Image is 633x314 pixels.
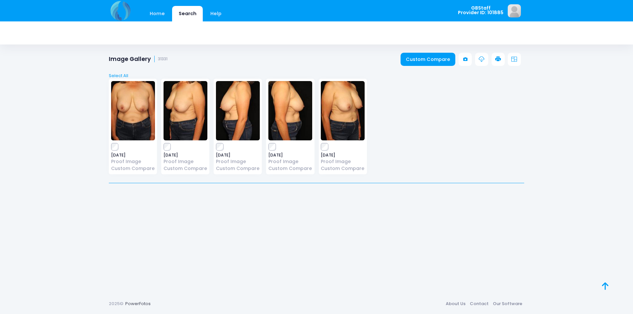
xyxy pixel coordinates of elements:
[111,153,155,157] span: [DATE]
[216,165,260,172] a: Custom Compare
[143,6,171,21] a: Home
[216,158,260,165] a: Proof Image
[321,165,365,172] a: Custom Compare
[125,300,151,307] a: PowerFotos
[401,53,456,66] a: Custom Compare
[268,153,312,157] span: [DATE]
[321,81,365,140] img: image
[268,158,312,165] a: Proof Image
[268,81,312,140] img: image
[268,165,312,172] a: Custom Compare
[111,165,155,172] a: Custom Compare
[204,6,228,21] a: Help
[164,153,207,157] span: [DATE]
[216,81,260,140] img: image
[107,72,527,79] a: Select All
[467,298,491,310] a: Contact
[443,298,467,310] a: About Us
[158,57,167,62] small: 31331
[491,298,524,310] a: Our Software
[458,6,503,15] span: GBStaff Provider ID: 101885
[111,81,155,140] img: image
[111,158,155,165] a: Proof Image
[164,81,207,140] img: image
[109,56,167,63] h1: Image Gallery
[164,158,207,165] a: Proof Image
[164,165,207,172] a: Custom Compare
[109,300,123,307] span: 2025©
[216,153,260,157] span: [DATE]
[508,4,521,17] img: image
[321,158,365,165] a: Proof Image
[321,153,365,157] span: [DATE]
[172,6,203,21] a: Search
